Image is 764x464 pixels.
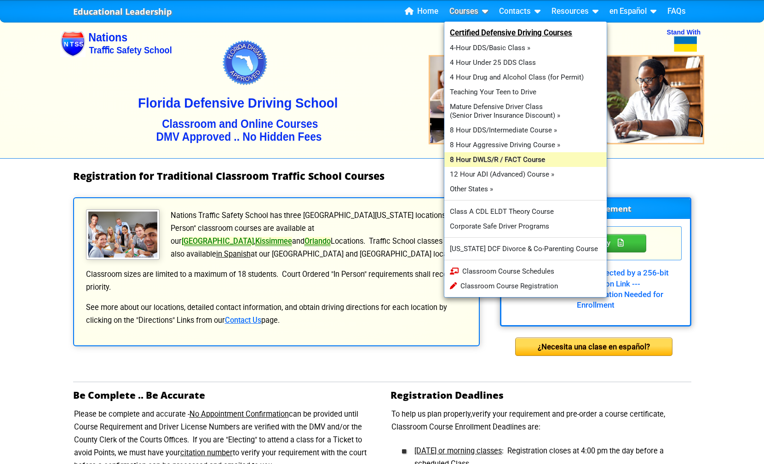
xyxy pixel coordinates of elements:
[401,5,442,18] a: Home
[444,70,607,85] a: 4 Hour Drug and Alcohol Class (for Permit)
[444,219,607,234] a: Corporate Safe Driver Programs
[444,241,607,256] a: [US_STATE] DCF Divorce & Co-Parenting Course
[515,342,672,351] a: ¿Necesita una clase en español?
[548,5,602,18] a: Resources
[73,390,374,401] h2: Be Complete .. Be Accurate
[515,338,672,356] div: ¿Necesita una clase en español?
[444,167,607,182] a: 12 Hour ADI (Advanced) Course »
[180,448,233,457] u: citation number
[444,40,607,55] a: 4-Hour DDS/Basic Class »
[216,250,251,258] u: in Spanish
[391,390,691,401] h2: Registration Deadlines
[444,99,607,123] a: Mature Defensive Driver Class(Senior Driver Insurance Discount) »
[182,237,254,246] a: [GEOGRAPHIC_DATA]
[444,279,607,293] a: Classroom Course Registration
[444,85,607,99] a: Teaching Your Teen to Drive
[255,237,292,246] a: Kissimmee
[444,123,607,137] a: 8 Hour DDS/Intermediate Course »
[73,171,691,182] h1: Registration for Traditional Classroom Traffic School Courses
[85,301,468,327] p: See more about our locations, detailed contact information, and obtain driving directions for eac...
[60,11,704,158] img: Nations Traffic School - Your DMV Approved Florida Traffic School
[391,408,691,434] p: To help us plan properly,verify your requirement and pre-order a course certificate, Classroom Co...
[444,204,607,219] a: Class A CDL ELDT Theory Course
[85,268,468,294] p: Classroom sizes are limited to a maximum of 18 students. Court Ordered "In Person" requirements s...
[444,182,607,196] a: Other States »
[85,209,468,261] p: Nations Traffic Safety School has three [GEOGRAPHIC_DATA][US_STATE] locations. "In Person" classr...
[444,55,607,70] a: 4 Hour Under 25 DDS Class
[86,209,160,260] img: Traffic School Students
[73,4,172,19] a: Educational Leadership
[606,5,660,18] a: en Español
[190,410,289,418] u: No Appointment Confirmation
[444,264,607,279] a: Classroom Course Schedules
[664,5,689,18] a: FAQs
[225,316,261,325] a: Contact Us
[414,447,502,455] u: [DATE] or morning classes
[495,5,544,18] a: Contacts
[446,5,492,18] a: Courses
[304,237,331,246] a: Orlando
[444,137,607,152] a: 8 Hour Aggressive Driving Course »
[444,152,607,167] a: 8 Hour DWLS/R / FACT Course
